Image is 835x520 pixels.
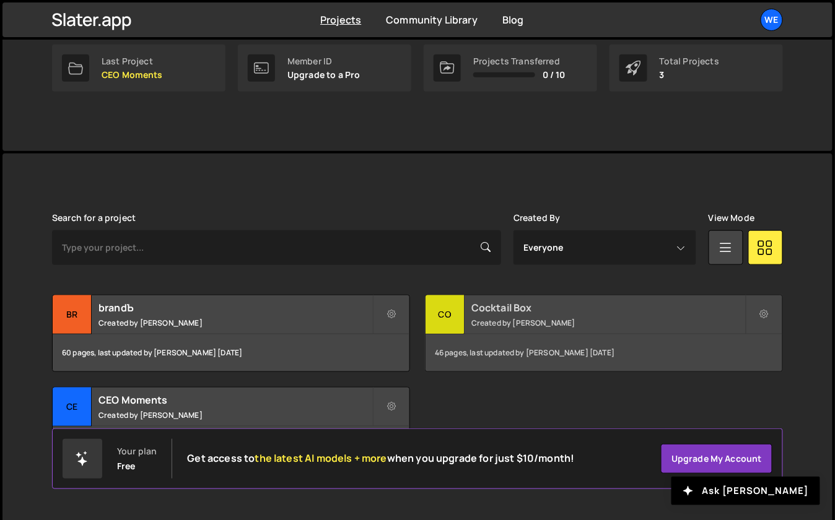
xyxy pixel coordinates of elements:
a: Co Cocktail Box Created by [PERSON_NAME] 46 pages, last updated by [PERSON_NAME] [DATE] [425,295,783,372]
div: Member ID [287,56,361,66]
div: Total Projects [660,56,719,66]
p: Upgrade to a Pro [287,70,361,80]
label: Search for a project [52,213,136,223]
a: Blog [502,13,524,27]
a: We [761,9,783,31]
a: CE CEO Moments Created by [PERSON_NAME] 13 pages, last updated by [PERSON_NAME] [DATE] [52,387,410,464]
div: br [53,295,92,334]
p: CEO Moments [102,70,163,80]
label: View Mode [709,213,754,223]
div: 13 pages, last updated by [PERSON_NAME] [DATE] [53,427,409,464]
span: the latest AI models + more [255,451,387,465]
button: Ask [PERSON_NAME] [671,477,820,505]
small: Created by [PERSON_NAME] [98,318,372,328]
h2: CEO Moments [98,393,372,407]
div: Your plan [117,446,157,456]
p: 3 [660,70,719,80]
h2: Cocktail Box [471,301,745,314]
input: Type your project... [52,230,501,265]
a: Last Project CEO Moments [52,45,225,92]
div: 60 pages, last updated by [PERSON_NAME] [DATE] [53,334,409,371]
div: CE [53,388,92,427]
div: Co [426,295,465,334]
div: 46 pages, last updated by [PERSON_NAME] [DATE] [426,334,782,371]
div: Projects Transferred [473,56,566,66]
small: Created by [PERSON_NAME] [471,318,745,328]
a: Community Library [386,13,478,27]
h2: brandЪ [98,301,372,314]
span: 0 / 10 [543,70,566,80]
a: br brandЪ Created by [PERSON_NAME] 60 pages, last updated by [PERSON_NAME] [DATE] [52,295,410,372]
small: Created by [PERSON_NAME] [98,410,372,420]
a: Projects [320,13,361,27]
h2: Get access to when you upgrade for just $10/month! [187,453,574,464]
div: Last Project [102,56,163,66]
a: Upgrade my account [661,444,772,474]
label: Created By [514,213,561,223]
div: Free [117,461,136,471]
